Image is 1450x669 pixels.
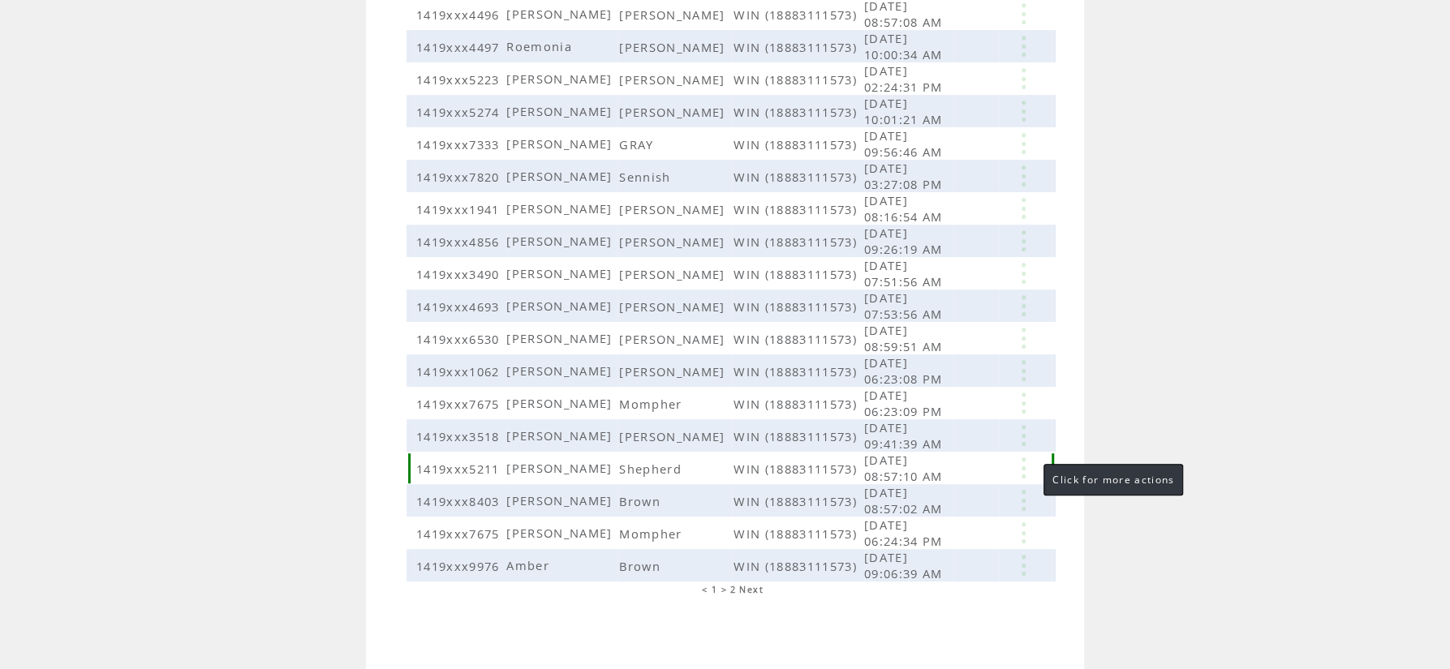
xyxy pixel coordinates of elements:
span: 1419xxx3490 [416,266,504,282]
span: [DATE] 08:57:02 AM [864,484,947,517]
span: 1419xxx4693 [416,298,504,315]
span: Brown [619,558,665,574]
span: GRAY [619,136,657,152]
span: WIN (18883111573) [734,363,861,380]
span: WIN (18883111573) [734,461,861,477]
span: WIN (18883111573) [734,6,861,23]
span: Amber [506,557,553,573]
span: [PERSON_NAME] [619,6,729,23]
span: < 1 > [702,584,727,595]
span: 1419xxx4497 [416,39,504,55]
span: [DATE] 10:01:21 AM [864,95,947,127]
span: 1419xxx8403 [416,493,504,509]
span: [DATE] 06:23:08 PM [864,354,947,387]
a: Next [739,584,763,595]
span: WIN (18883111573) [734,201,861,217]
span: [DATE] 03:27:08 PM [864,160,947,192]
span: [DATE] 08:16:54 AM [864,192,947,225]
span: [PERSON_NAME] [506,200,616,217]
span: [PERSON_NAME] [506,103,616,119]
span: [PERSON_NAME] [506,135,616,152]
span: 1419xxx3518 [416,428,504,444]
span: 1419xxx7675 [416,525,504,542]
span: 1419xxx5274 [416,104,504,120]
span: 1419xxx5223 [416,71,504,88]
span: WIN (18883111573) [734,331,861,347]
span: [PERSON_NAME] [619,298,729,315]
span: 1419xxx1941 [416,201,504,217]
span: [PERSON_NAME] [619,104,729,120]
span: [PERSON_NAME] [619,428,729,444]
span: [DATE] 08:59:51 AM [864,322,947,354]
span: [PERSON_NAME] [506,460,616,476]
span: [PERSON_NAME] [619,363,729,380]
span: Roemonia [506,38,576,54]
span: WIN (18883111573) [734,558,861,574]
span: [DATE] 07:51:56 AM [864,257,947,289]
span: [PERSON_NAME] [506,168,616,184]
span: [DATE] 02:24:31 PM [864,62,947,95]
span: 1419xxx9976 [416,558,504,574]
span: [PERSON_NAME] [619,266,729,282]
span: [PERSON_NAME] [619,331,729,347]
span: [PERSON_NAME] [619,234,729,250]
span: WIN (18883111573) [734,39,861,55]
span: WIN (18883111573) [734,525,861,542]
span: Mompher [619,525,686,542]
span: [PERSON_NAME] [506,71,616,87]
span: 1419xxx4856 [416,234,504,250]
span: 1419xxx7675 [416,396,504,412]
span: WIN (18883111573) [734,169,861,185]
span: [DATE] 09:06:39 AM [864,549,947,581]
span: [DATE] 06:24:34 PM [864,517,947,549]
span: [PERSON_NAME] [506,330,616,346]
span: WIN (18883111573) [734,298,861,315]
span: 1419xxx4496 [416,6,504,23]
span: [PERSON_NAME] [619,201,729,217]
span: [PERSON_NAME] [506,233,616,249]
span: [PERSON_NAME] [506,492,616,508]
span: [PERSON_NAME] [506,6,616,22]
span: [PERSON_NAME] [506,525,616,541]
span: WIN (18883111573) [734,136,861,152]
span: [DATE] 09:56:46 AM [864,127,947,160]
span: Sennish [619,169,674,185]
span: WIN (18883111573) [734,266,861,282]
span: WIN (18883111573) [734,428,861,444]
span: WIN (18883111573) [734,104,861,120]
span: WIN (18883111573) [734,396,861,412]
span: [PERSON_NAME] [506,265,616,281]
span: [DATE] 07:53:56 AM [864,289,947,322]
a: 2 [730,584,736,595]
span: Brown [619,493,665,509]
span: [PERSON_NAME] [619,71,729,88]
span: 1419xxx1062 [416,363,504,380]
span: Shepherd [619,461,686,477]
span: 1419xxx5211 [416,461,504,477]
span: [DATE] 08:57:10 AM [864,452,947,484]
span: [PERSON_NAME] [506,298,616,314]
span: 1419xxx7820 [416,169,504,185]
span: [PERSON_NAME] [506,362,616,379]
span: 1419xxx6530 [416,331,504,347]
span: WIN (18883111573) [734,234,861,250]
span: [PERSON_NAME] [619,39,729,55]
span: Click for more actions [1052,473,1174,487]
span: [DATE] 09:41:39 AM [864,419,947,452]
span: [DATE] 06:23:09 PM [864,387,947,419]
span: WIN (18883111573) [734,71,861,88]
span: [DATE] 10:00:34 AM [864,30,947,62]
span: 1419xxx7333 [416,136,504,152]
span: WIN (18883111573) [734,493,861,509]
span: [PERSON_NAME] [506,395,616,411]
span: Mompher [619,396,686,412]
span: [DATE] 09:26:19 AM [864,225,947,257]
span: [PERSON_NAME] [506,427,616,444]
